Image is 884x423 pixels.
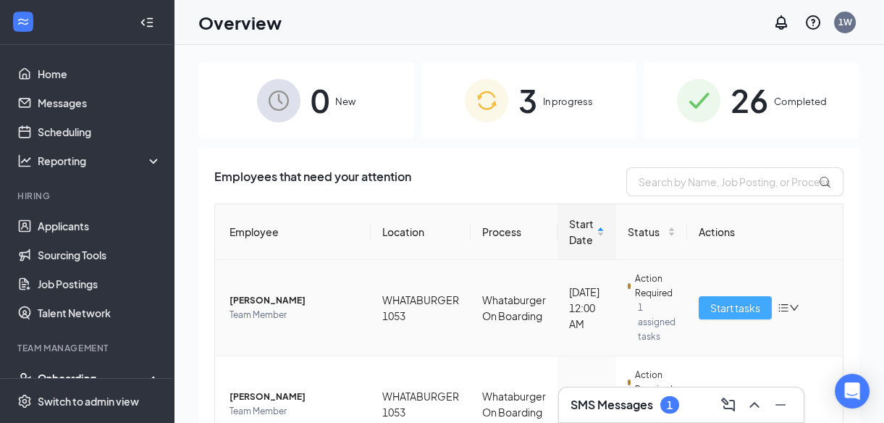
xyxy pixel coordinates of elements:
[38,240,161,269] a: Sourcing Tools
[543,94,593,109] span: In progress
[198,10,282,35] h1: Overview
[38,117,161,146] a: Scheduling
[38,269,161,298] a: Job Postings
[38,154,162,168] div: Reporting
[835,374,870,409] div: Open Intercom Messenger
[699,296,772,319] button: Start tasks
[17,371,32,385] svg: UserCheck
[789,303,799,313] span: down
[335,94,355,109] span: New
[804,14,822,31] svg: QuestionInfo
[769,393,792,416] button: Minimize
[772,396,789,414] svg: Minimize
[371,260,471,356] td: WHATABURGER 1053
[731,75,768,125] span: 26
[710,300,760,316] span: Start tasks
[571,397,653,413] h3: SMS Messages
[569,284,605,332] div: [DATE] 12:00 AM
[311,75,329,125] span: 0
[371,204,471,260] th: Location
[720,396,737,414] svg: ComposeMessage
[17,394,32,409] svg: Settings
[38,211,161,240] a: Applicants
[471,260,557,356] td: Whataburger On Boarding
[746,396,763,414] svg: ChevronUp
[667,399,673,411] div: 1
[230,390,359,404] span: [PERSON_NAME]
[17,342,159,354] div: Team Management
[628,224,665,240] span: Status
[38,394,139,409] div: Switch to admin view
[635,368,675,397] span: Action Required
[518,75,537,125] span: 3
[778,302,789,314] span: bars
[38,298,161,327] a: Talent Network
[471,204,557,260] th: Process
[626,167,843,196] input: Search by Name, Job Posting, or Process
[140,15,154,30] svg: Collapse
[774,94,827,109] span: Completed
[717,393,740,416] button: ComposeMessage
[214,167,411,196] span: Employees that need your attention
[635,272,675,301] span: Action Required
[17,190,159,202] div: Hiring
[838,16,852,28] div: 1W
[17,154,32,168] svg: Analysis
[616,204,687,260] th: Status
[38,59,161,88] a: Home
[38,88,161,117] a: Messages
[38,371,149,385] div: Onboarding
[230,308,359,322] span: Team Member
[230,404,359,419] span: Team Member
[215,204,371,260] th: Employee
[687,204,843,260] th: Actions
[230,293,359,308] span: [PERSON_NAME]
[743,393,766,416] button: ChevronUp
[638,301,675,344] span: 1 assigned tasks
[773,14,790,31] svg: Notifications
[569,216,594,248] span: Start Date
[16,14,30,29] svg: WorkstreamLogo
